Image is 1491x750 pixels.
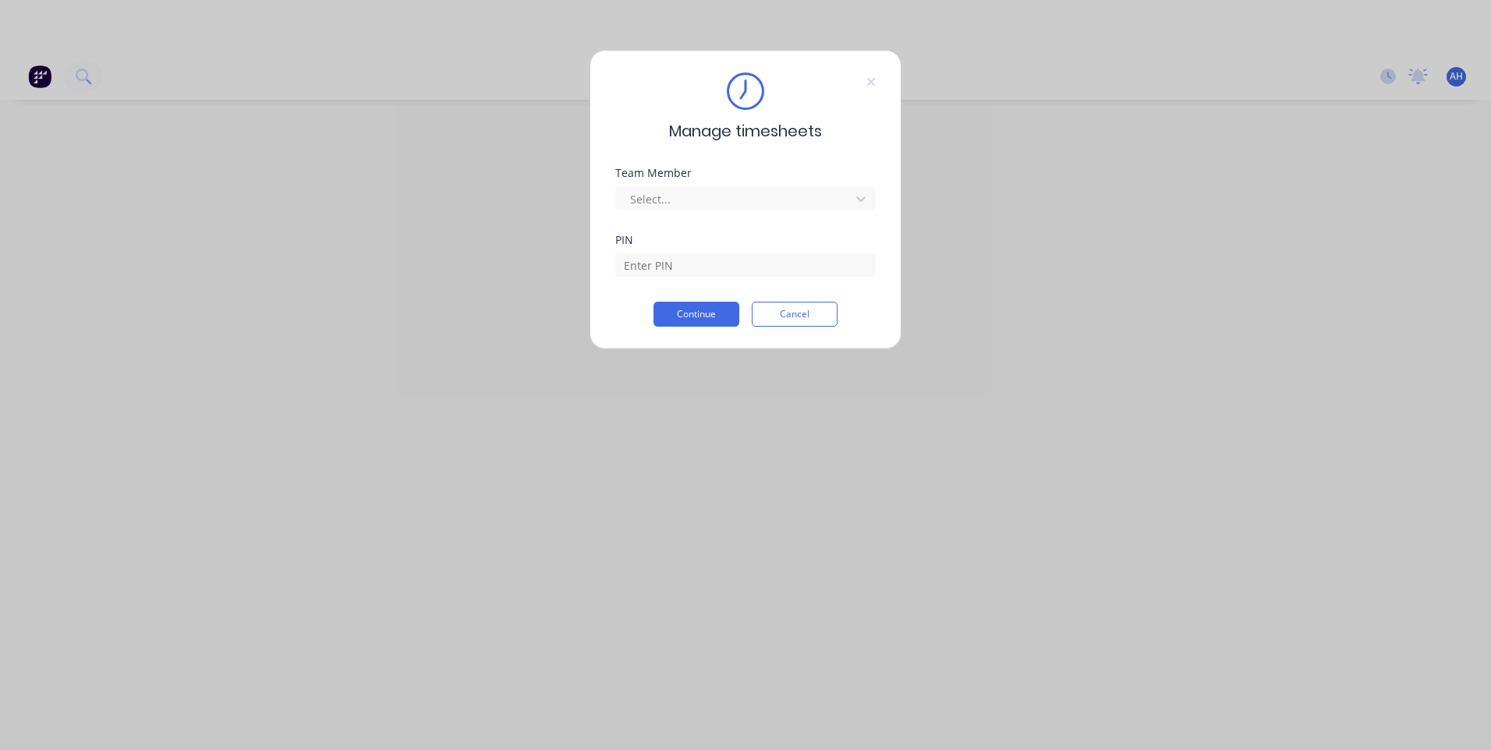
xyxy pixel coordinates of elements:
[615,253,876,277] input: Enter PIN
[752,302,838,327] button: Cancel
[1438,697,1475,734] iframe: Intercom live chat
[653,302,739,327] button: Continue
[615,168,876,179] div: Team Member
[669,119,822,143] span: Manage timesheets
[615,235,876,246] div: PIN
